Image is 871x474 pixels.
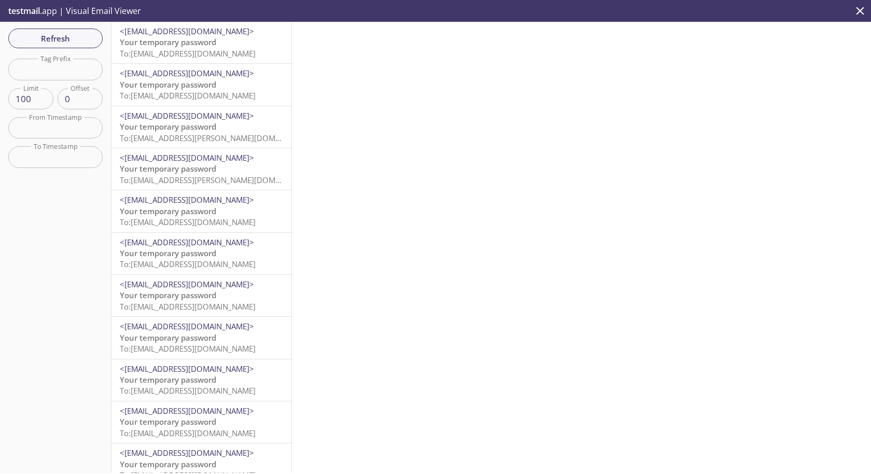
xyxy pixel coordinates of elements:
span: testmail [8,5,40,17]
span: Your temporary password [120,416,216,427]
div: <[EMAIL_ADDRESS][DOMAIN_NAME]>Your temporary passwordTo:[EMAIL_ADDRESS][PERSON_NAME][DOMAIN_NAME] [111,106,291,148]
span: To: [EMAIL_ADDRESS][DOMAIN_NAME] [120,217,256,227]
span: <[EMAIL_ADDRESS][DOMAIN_NAME]> [120,26,254,36]
span: <[EMAIL_ADDRESS][DOMAIN_NAME]> [120,194,254,205]
span: To: [EMAIL_ADDRESS][DOMAIN_NAME] [120,90,256,101]
span: <[EMAIL_ADDRESS][DOMAIN_NAME]> [120,279,254,289]
span: <[EMAIL_ADDRESS][DOMAIN_NAME]> [120,364,254,374]
span: To: [EMAIL_ADDRESS][DOMAIN_NAME] [120,48,256,59]
div: <[EMAIL_ADDRESS][DOMAIN_NAME]>Your temporary passwordTo:[EMAIL_ADDRESS][DOMAIN_NAME] [111,401,291,443]
span: <[EMAIL_ADDRESS][DOMAIN_NAME]> [120,406,254,416]
span: <[EMAIL_ADDRESS][DOMAIN_NAME]> [120,68,254,78]
span: Your temporary password [120,121,216,132]
span: To: [EMAIL_ADDRESS][DOMAIN_NAME] [120,343,256,354]
span: <[EMAIL_ADDRESS][DOMAIN_NAME]> [120,110,254,121]
span: To: [EMAIL_ADDRESS][PERSON_NAME][DOMAIN_NAME] [120,175,315,185]
div: <[EMAIL_ADDRESS][DOMAIN_NAME]>Your temporary passwordTo:[EMAIL_ADDRESS][DOMAIN_NAME] [111,22,291,63]
span: Your temporary password [120,248,216,258]
span: <[EMAIL_ADDRESS][DOMAIN_NAME]> [120,237,254,247]
div: <[EMAIL_ADDRESS][DOMAIN_NAME]>Your temporary passwordTo:[EMAIL_ADDRESS][DOMAIN_NAME] [111,64,291,105]
span: Your temporary password [120,206,216,216]
span: <[EMAIL_ADDRESS][DOMAIN_NAME]> [120,448,254,458]
span: Your temporary password [120,374,216,385]
span: Your temporary password [120,290,216,300]
div: <[EMAIL_ADDRESS][DOMAIN_NAME]>Your temporary passwordTo:[EMAIL_ADDRESS][DOMAIN_NAME] [111,190,291,232]
span: To: [EMAIL_ADDRESS][PERSON_NAME][DOMAIN_NAME] [120,133,315,143]
span: To: [EMAIL_ADDRESS][DOMAIN_NAME] [120,259,256,269]
div: <[EMAIL_ADDRESS][DOMAIN_NAME]>Your temporary passwordTo:[EMAIL_ADDRESS][DOMAIN_NAME] [111,317,291,358]
div: <[EMAIL_ADDRESS][DOMAIN_NAME]>Your temporary passwordTo:[EMAIL_ADDRESS][PERSON_NAME][DOMAIN_NAME] [111,148,291,190]
div: <[EMAIL_ADDRESS][DOMAIN_NAME]>Your temporary passwordTo:[EMAIL_ADDRESS][DOMAIN_NAME] [111,359,291,401]
span: <[EMAIL_ADDRESS][DOMAIN_NAME]> [120,321,254,331]
span: Your temporary password [120,79,216,90]
span: Your temporary password [120,37,216,47]
span: To: [EMAIL_ADDRESS][DOMAIN_NAME] [120,428,256,438]
span: To: [EMAIL_ADDRESS][DOMAIN_NAME] [120,385,256,396]
div: <[EMAIL_ADDRESS][DOMAIN_NAME]>Your temporary passwordTo:[EMAIL_ADDRESS][DOMAIN_NAME] [111,233,291,274]
div: <[EMAIL_ADDRESS][DOMAIN_NAME]>Your temporary passwordTo:[EMAIL_ADDRESS][DOMAIN_NAME] [111,275,291,316]
span: Your temporary password [120,163,216,174]
span: To: [EMAIL_ADDRESS][DOMAIN_NAME] [120,301,256,312]
button: Refresh [8,29,103,48]
span: <[EMAIL_ADDRESS][DOMAIN_NAME]> [120,152,254,163]
span: Refresh [17,32,94,45]
span: Your temporary password [120,332,216,343]
span: Your temporary password [120,459,216,469]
